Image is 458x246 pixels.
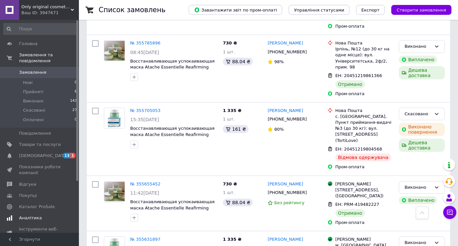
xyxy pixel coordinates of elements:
span: Товари та послуги [19,142,61,148]
span: ЕН: PRM-419482227 [335,202,379,207]
span: Показники роботи компанії [19,164,61,176]
a: № 355785896 [130,41,160,45]
span: Створити замовлення [397,8,446,13]
span: 1 шт. [223,190,235,195]
a: № 355655452 [130,181,160,186]
span: Відгуки [19,181,36,187]
div: Ваш ID: 3947671 [21,10,79,16]
button: Управління статусами [289,5,350,15]
span: Експорт [361,8,380,13]
div: Ірпінь, №12 (до 30 кг на одне місце): вул. Університетська, 2ф/2, прим. 98 [335,46,394,70]
a: [PERSON_NAME] [268,181,303,187]
span: 1 шт. [223,117,235,122]
a: Фото товару [104,40,125,61]
div: Виконано [404,184,431,191]
div: [PERSON_NAME] [335,236,394,242]
span: 1 [70,153,76,158]
div: Виконано [404,43,431,50]
span: Покупці [19,193,37,199]
span: 15:35[DATE] [130,117,159,122]
span: 08:45[DATE] [130,50,159,55]
button: Експорт [356,5,385,15]
input: Пошук [3,23,78,35]
div: [STREET_ADDRESS], ([GEOGRAPHIC_DATA]) [335,187,394,199]
span: 0 [75,80,77,86]
span: ЕН: 20451219804568 [335,147,382,151]
span: Управління статусами [294,8,344,13]
img: Фото товару [104,41,125,61]
button: Чат з покупцем [443,206,456,219]
a: [PERSON_NAME] [268,40,303,46]
div: Відмова одержувача [335,153,391,161]
div: [PHONE_NUMBER] [266,115,308,123]
div: Дешева доставка [399,66,445,79]
a: № 355705053 [130,108,160,113]
div: Нова Пошта [335,108,394,114]
div: 161 ₴ [223,125,249,133]
span: 11:42[DATE] [130,190,159,196]
span: Оплачені [23,117,44,123]
a: Фото товару [104,108,125,129]
button: Створити замовлення [391,5,451,15]
div: 88.04 ₴ [223,58,253,66]
div: 88.04 ₴ [223,199,253,206]
div: Виконано повернення [399,123,445,136]
span: 6 [75,89,77,95]
button: Завантажити звіт по пром-оплаті [189,5,282,15]
div: Виплачено [399,196,437,204]
span: Завантажити звіт по пром-оплаті [194,7,277,13]
span: [DEMOGRAPHIC_DATA] [19,153,68,159]
span: Прийняті [23,89,43,95]
span: Головна [19,41,37,47]
h1: Список замовлень [99,6,165,14]
span: Інструменти веб-майстра та SEO [19,226,61,238]
a: Створити замовлення [385,7,451,12]
div: Виплачено [399,56,437,64]
span: Нові [23,80,33,86]
span: 98% [274,59,284,64]
span: Повідомлення [19,130,51,136]
span: ЕН: 20451219861366 [335,73,382,78]
span: 143 [70,98,77,104]
span: Замовлення та повідомлення [19,52,79,64]
span: Замовлення [19,69,46,75]
span: 730 ₴ [223,181,237,186]
a: Восстанавливающая успокаивающая маска Atache Essentielle Reafirming Mask Green Tea 50 мл [130,126,215,143]
span: Без рейтингу [274,200,304,205]
span: 13 [63,153,70,158]
span: Only original cosmetics [21,4,71,10]
div: Пром-оплата [335,220,394,226]
div: Пром-оплата [335,164,394,170]
div: Скасовано [404,111,431,118]
span: Виконані [23,98,43,104]
div: Пром-оплата [335,23,394,29]
span: 0 [75,117,77,123]
a: Фото товару [104,181,125,202]
div: Отримано [335,80,365,88]
span: 1 335 ₴ [223,237,241,242]
span: 1 335 ₴ [223,108,241,113]
div: Пром-оплата [335,91,394,97]
span: 730 ₴ [223,41,237,45]
a: Восстанавливающая успокаивающая маска Atache Essentielle Reafirming Mask Green Tea 50 мл (розпив) [130,199,215,216]
a: Восстанавливающая успокаивающая маска Atache Essentielle Reafirming Mask Green Tea 50 мл (розпив) [130,59,215,76]
span: 1 шт. [223,49,235,54]
a: [PERSON_NAME] [268,108,303,114]
span: Аналітика [19,215,42,221]
div: [PHONE_NUMBER] [266,188,308,197]
img: Фото товару [104,108,125,128]
span: Скасовані [23,107,45,113]
div: Нова Пошта [335,40,394,46]
img: Фото товару [104,182,125,202]
div: с. [GEOGRAPHIC_DATA], Пункт приймання-видачі №3 (до 30 кг): вул. [STREET_ADDRESS] (TortiLove) [335,114,394,144]
span: Каталог ProSale [19,204,55,210]
div: [PHONE_NUMBER] [266,48,308,56]
div: [PERSON_NAME] [335,181,394,187]
div: Отримано [335,209,365,217]
a: № 355631897 [130,237,160,242]
a: [PERSON_NAME] [268,236,303,243]
div: Дешева доставка [399,139,445,152]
